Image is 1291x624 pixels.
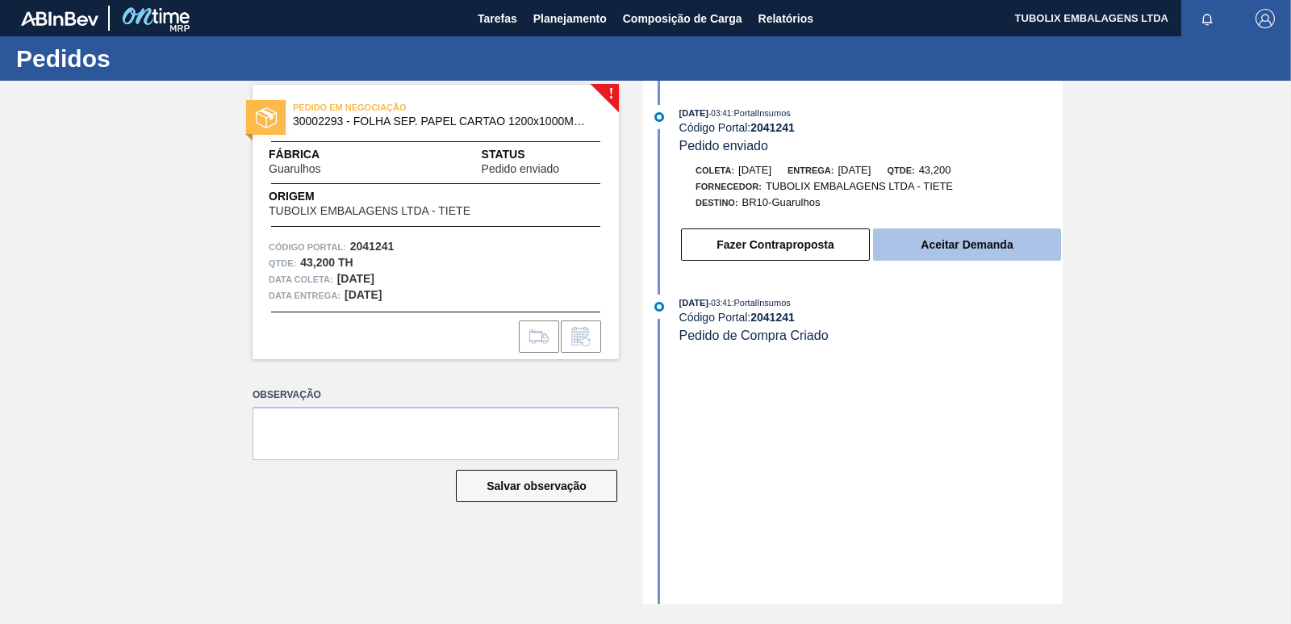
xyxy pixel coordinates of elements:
strong: [DATE] [337,272,374,285]
span: BR10-Guarulhos [742,196,821,208]
button: Salvar observação [456,470,617,502]
span: Status [482,146,603,163]
label: Observação [253,383,619,407]
span: Pedido enviado [679,139,768,153]
span: - 03:41 [708,109,731,118]
span: Data entrega: [269,287,341,304]
span: 43,200 [919,164,951,176]
span: Qtde : [269,255,296,271]
span: Data coleta: [269,271,333,287]
span: Guarulhos [269,163,321,175]
span: Destino: [696,198,738,207]
span: Planejamento [533,9,607,28]
span: Fábrica [269,146,372,163]
span: [DATE] [679,298,708,308]
h1: Pedidos [16,49,303,68]
span: : PortalInsumos [731,298,790,308]
div: Ir para Composição de Carga [519,320,559,353]
div: Informar alteração no pedido [561,320,601,353]
span: 30002293 - FOLHA SEP. PAPEL CARTAO 1200x1000M 350g [293,115,586,128]
span: Código Portal: [269,239,346,255]
div: Código Portal: [679,121,1063,134]
button: Fazer Contraproposta [681,228,870,261]
button: Aceitar Demanda [873,228,1061,261]
span: Pedido enviado [482,163,560,175]
strong: 2041241 [750,311,795,324]
span: PEDIDO EM NEGOCIAÇÃO [293,99,519,115]
span: [DATE] [679,108,708,118]
span: TUBOLIX EMBALAGENS LTDA - TIETE [269,205,470,217]
span: Entrega: [788,165,834,175]
strong: 2041241 [350,240,395,253]
span: Fornecedor: [696,182,762,191]
div: Código Portal: [679,311,1063,324]
span: Origem [269,188,516,205]
img: atual [654,302,664,312]
img: TNhmsLtSVTkK8tSr43FrP2fwEKptu5GPRR3wAAAABJRU5ErkJggg== [21,11,98,26]
span: Tarefas [478,9,517,28]
span: Relatórios [758,9,813,28]
img: Logout [1255,9,1275,28]
span: Composição de Carga [623,9,742,28]
span: : PortalInsumos [731,108,790,118]
span: [DATE] [738,164,771,176]
img: status [256,107,277,128]
span: - 03:41 [708,299,731,308]
strong: 2041241 [750,121,795,134]
span: [DATE] [838,164,871,176]
span: Coleta: [696,165,734,175]
strong: 43,200 TH [300,256,353,269]
span: TUBOLIX EMBALAGENS LTDA - TIETE [766,180,953,192]
button: Notificações [1181,7,1233,30]
img: atual [654,112,664,122]
span: Qtde: [887,165,914,175]
strong: [DATE] [345,288,382,301]
span: Pedido de Compra Criado [679,329,829,342]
